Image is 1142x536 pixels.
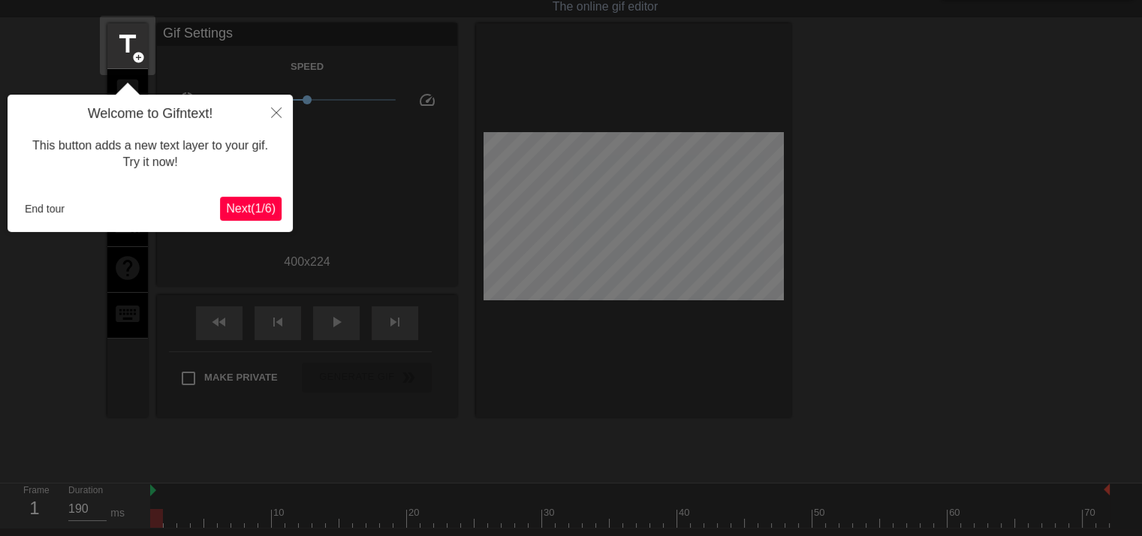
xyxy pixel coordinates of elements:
[260,95,293,129] button: Close
[226,202,276,215] span: Next ( 1 / 6 )
[19,106,282,122] h4: Welcome to Gifntext!
[19,122,282,186] div: This button adds a new text layer to your gif. Try it now!
[19,197,71,220] button: End tour
[220,197,282,221] button: Next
